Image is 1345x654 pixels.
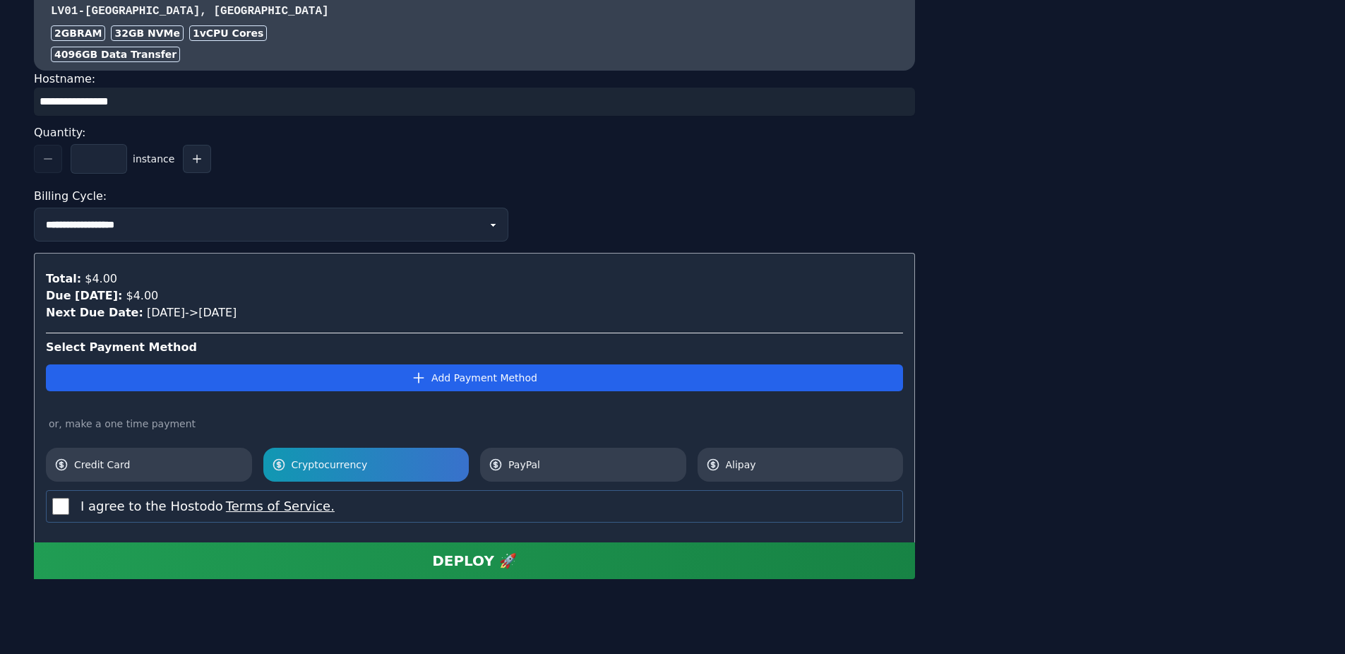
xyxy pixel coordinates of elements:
[189,25,267,41] div: 1 vCPU Cores
[81,270,117,287] div: $4.00
[46,339,903,356] div: Select Payment Method
[51,47,180,62] div: 4096 GB Data Transfer
[46,270,81,287] div: Total:
[726,458,895,472] span: Alipay
[223,497,335,516] button: I agree to the Hostodo
[46,304,903,321] div: [DATE] -> [DATE]
[111,25,184,41] div: 32 GB NVMe
[122,287,158,304] div: $4.00
[34,185,915,208] div: Billing Cycle:
[34,542,915,579] button: DEPLOY 🚀
[51,3,898,20] h3: LV01 - [GEOGRAPHIC_DATA], [GEOGRAPHIC_DATA]
[51,25,105,41] div: 2GB RAM
[432,551,517,571] div: DEPLOY 🚀
[292,458,461,472] span: Cryptocurrency
[80,497,335,516] label: I agree to the Hostodo
[34,71,915,116] div: Hostname:
[46,287,122,304] div: Due [DATE]:
[46,304,143,321] div: Next Due Date:
[34,121,915,144] div: Quantity:
[223,499,335,513] a: Terms of Service.
[74,458,244,472] span: Credit Card
[46,417,903,431] div: or, make a one time payment
[508,458,678,472] span: PayPal
[133,152,174,166] span: instance
[46,364,903,391] button: Add Payment Method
